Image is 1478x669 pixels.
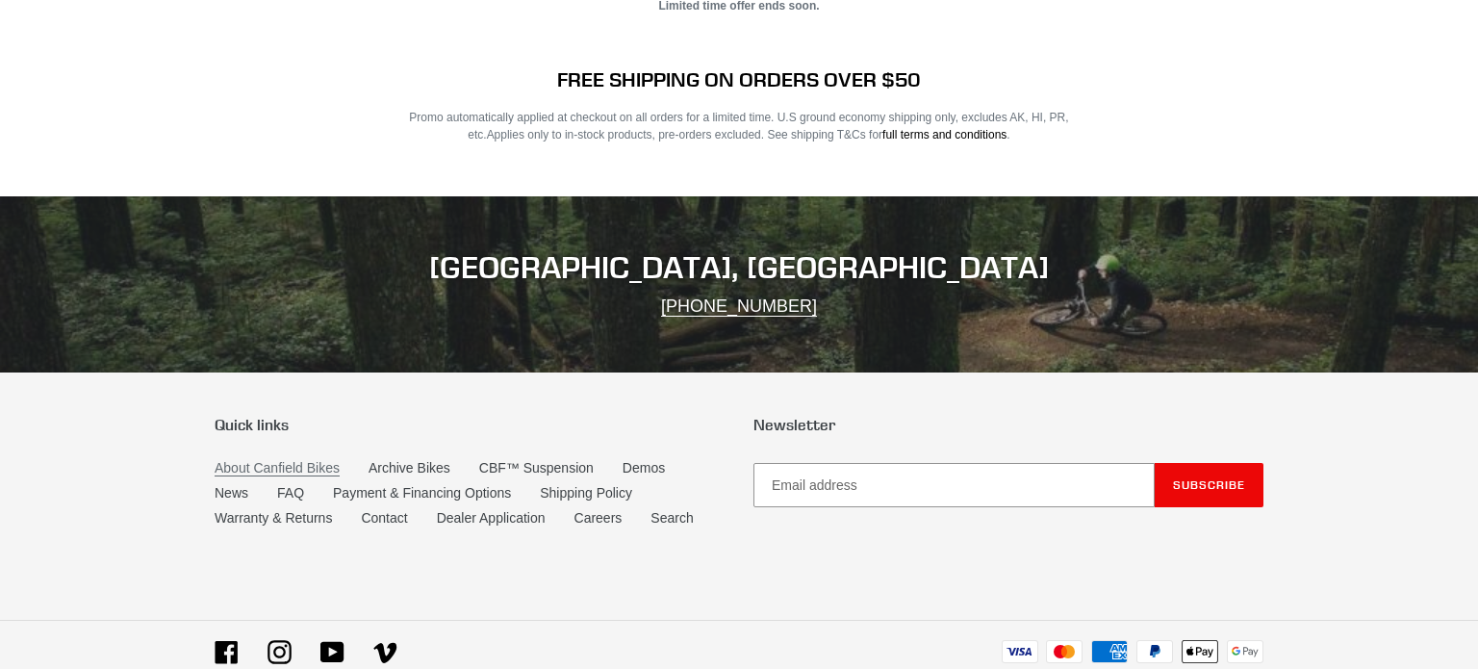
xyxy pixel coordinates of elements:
[277,485,304,501] a: FAQ
[753,463,1155,507] input: Email address
[540,485,632,501] a: Shipping Policy
[650,510,693,526] a: Search
[479,460,594,476] a: CBF™ Suspension
[333,485,511,501] a: Payment & Financing Options
[215,416,725,434] p: Quick links
[661,296,817,317] a: [PHONE_NUMBER]
[215,249,1263,286] h2: [GEOGRAPHIC_DATA], [GEOGRAPHIC_DATA]
[623,460,665,476] a: Demos
[753,416,1263,434] p: Newsletter
[437,510,546,526] a: Dealer Application
[1173,477,1245,492] span: Subscribe
[215,460,340,476] a: About Canfield Bikes
[215,510,332,526] a: Warranty & Returns
[574,510,623,526] a: Careers
[395,109,1084,143] p: Promo automatically applied at checkout on all orders for a limited time. U.S ground economy ship...
[882,128,1007,142] a: full terms and conditions
[395,67,1084,91] h2: FREE SHIPPING ON ORDERS OVER $50
[1155,463,1263,507] button: Subscribe
[369,460,450,476] a: Archive Bikes
[361,510,407,526] a: Contact
[215,485,248,501] a: News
